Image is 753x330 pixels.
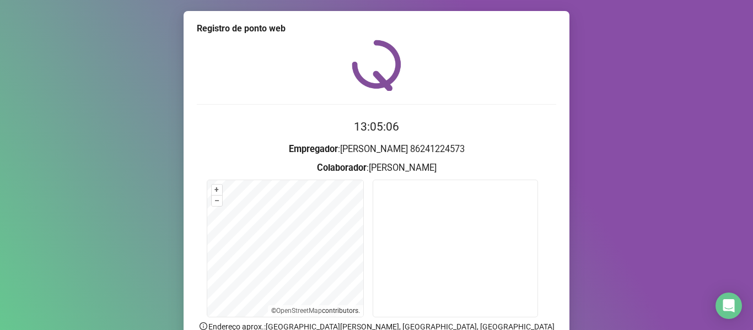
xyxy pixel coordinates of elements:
[289,144,338,154] strong: Empregador
[212,185,222,195] button: +
[197,22,556,35] div: Registro de ponto web
[276,307,322,315] a: OpenStreetMap
[212,196,222,206] button: –
[317,163,367,173] strong: Colaborador
[352,40,401,91] img: QRPoint
[271,307,360,315] li: © contributors.
[197,161,556,175] h3: : [PERSON_NAME]
[716,293,742,319] div: Open Intercom Messenger
[197,142,556,156] h3: : [PERSON_NAME] 86241224573
[354,120,399,133] time: 13:05:06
